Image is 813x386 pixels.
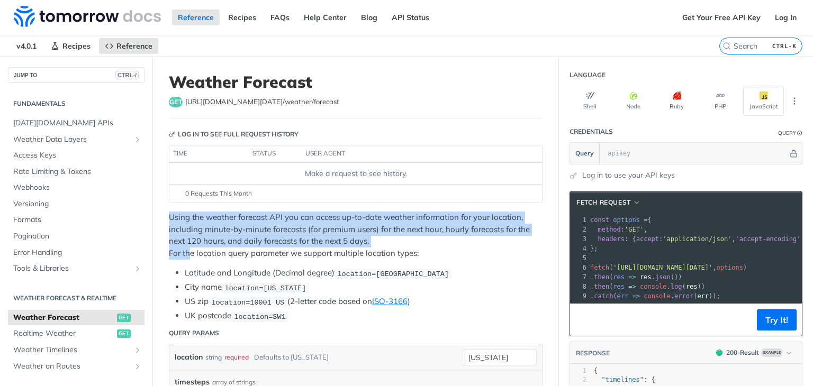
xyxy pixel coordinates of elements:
a: Realtime Weatherget [8,326,144,342]
span: options [613,216,640,224]
span: get [117,329,131,338]
button: Try It! [757,309,797,330]
label: location [175,350,203,365]
span: { [594,367,598,374]
span: Rate Limiting & Tokens [13,167,142,177]
div: Defaults to [US_STATE] [254,350,329,365]
a: Formats [8,212,144,228]
div: 4 [570,244,588,253]
a: [DATE][DOMAIN_NAME] APIs [8,115,144,131]
h2: Weather Forecast & realtime [8,293,144,303]
a: Get Your Free API Key [676,10,766,25]
div: 7 [570,272,588,282]
span: Example [761,348,783,357]
span: => [633,292,640,300]
span: catch [594,292,613,300]
a: API Status [386,10,435,25]
th: user agent [302,145,521,162]
span: err [697,292,709,300]
span: res [613,273,625,281]
span: Weather Data Layers [13,134,131,145]
a: Weather TimelinesShow subpages for Weather Timelines [8,342,144,358]
div: 1 [570,215,588,225]
span: '[URL][DOMAIN_NAME][DATE]' [613,264,712,271]
button: Node [613,86,654,116]
span: headers [598,235,625,243]
button: Show subpages for Weather Timelines [133,346,142,354]
span: . ( . ( )); [590,292,720,300]
div: 2 [570,375,586,384]
span: [DATE][DOMAIN_NAME] APIs [13,118,142,128]
span: location=[GEOGRAPHIC_DATA] [337,270,449,278]
span: Weather on Routes [13,361,131,372]
span: Recipes [62,41,91,51]
a: Blog [355,10,383,25]
span: accept [636,235,659,243]
button: Show subpages for Weather Data Layers [133,135,142,144]
span: then [594,273,609,281]
span: fetch [590,264,609,271]
a: Rate Limiting & Tokens [8,164,144,180]
span: err [617,292,629,300]
div: 3 [570,234,588,244]
span: fetch Request [576,198,631,207]
div: Language [570,70,606,80]
span: : { [594,376,655,383]
span: then [594,283,609,290]
span: get [117,314,131,322]
span: location=10001 US [211,298,284,306]
a: Reference [99,38,158,54]
div: 6 [570,263,588,272]
span: location=SW1 [234,313,285,320]
button: Show subpages for Weather on Routes [133,362,142,371]
li: Latitude and Longitude (Decimal degree) [185,267,543,279]
button: Show subpages for Tools & Libraries [133,264,142,273]
a: Tools & LibrariesShow subpages for Tools & Libraries [8,261,144,277]
span: Query [575,149,594,158]
span: res [613,283,625,290]
div: required [224,350,249,365]
a: Log in to use your API keys [582,170,675,181]
span: v4.0.1 [11,38,42,54]
span: : , [590,226,648,233]
span: => [628,273,636,281]
span: 0 Requests This Month [185,189,252,198]
button: JUMP TOCTRL-/ [8,67,144,83]
span: Webhooks [13,182,142,193]
span: => [628,283,636,290]
div: Query [778,129,796,137]
span: console [640,283,667,290]
span: { [590,216,652,224]
span: ( , ) [590,264,747,271]
span: res [640,273,652,281]
div: QueryInformation [778,129,802,137]
span: location=[US_STATE] [224,284,306,292]
span: "timelines" [601,376,643,383]
span: 200 [716,350,722,356]
a: Weather Forecastget [8,310,144,326]
div: 8 [570,282,588,291]
svg: More ellipsis [790,96,799,106]
span: = [644,216,647,224]
span: . ( . ( )) [590,283,705,290]
li: UK postcode [185,310,543,322]
span: Tools & Libraries [13,263,131,274]
button: Query [570,143,600,164]
div: 1 [570,366,586,375]
a: Help Center [298,10,353,25]
span: log [671,283,682,290]
a: ISO-3166 [372,296,408,306]
span: CTRL-/ [115,71,139,79]
div: Log in to see full request history [169,130,299,139]
div: 2 [570,225,588,234]
h1: Weather Forecast [169,72,543,91]
span: Access Keys [13,150,142,161]
span: 'accept-encoding' [736,235,801,243]
span: Error Handling [13,247,142,258]
button: fetch Request [573,197,644,208]
span: console [644,292,671,300]
button: Copy to clipboard [575,312,590,328]
div: 200 - Result [726,348,759,357]
div: Make a request to see history. [174,168,538,179]
p: Using the weather forecast API you can access up-to-date weather information for your location, i... [169,212,543,259]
